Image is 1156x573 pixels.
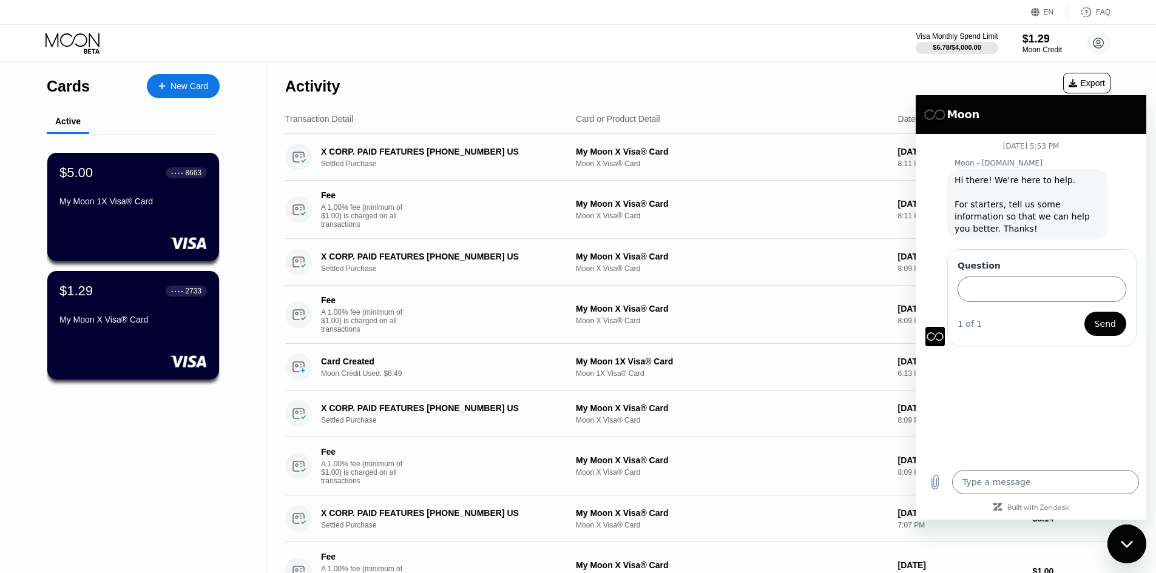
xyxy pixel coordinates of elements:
[576,357,888,366] div: My Moon 1X Visa® Card
[321,252,556,261] div: X CORP. PAID FEATURES [PHONE_NUMBER] US
[285,495,1110,542] div: X CORP. PAID FEATURES [PHONE_NUMBER] USSettled PurchaseMy Moon X Visa® CardMoon X Visa® Card[DATE...
[576,199,888,209] div: My Moon X Visa® Card
[1022,33,1062,45] div: $1.29
[321,190,406,200] div: Fee
[1107,524,1146,563] iframe: Button to launch messaging window, conversation in progress
[285,134,1110,181] div: X CORP. PAID FEATURES [PHONE_NUMBER] USSettled PurchaseMy Moon X Visa® CardMoon X Visa® Card[DATE...
[898,357,1023,366] div: [DATE]
[321,508,556,518] div: X CORP. PAID FEATURES [PHONE_NUMBER] US
[321,416,574,424] div: Settled Purchase
[185,169,201,177] div: 8663
[576,468,888,477] div: Moon X Visa® Card
[285,437,1110,495] div: FeeA 1.00% fee (minimum of $1.00) is charged on all transactionsMy Moon X Visa® CardMoon X Visa® ...
[898,560,1023,570] div: [DATE]
[1031,6,1068,18] div: EN
[285,390,1110,437] div: X CORP. PAID FEATURES [PHONE_NUMBER] USSettled PurchaseMy Moon X Visa® CardMoon X Visa® Card[DATE...
[285,78,340,95] div: Activity
[285,286,1110,344] div: FeeA 1.00% fee (minimum of $1.00) is charged on all transactionsMy Moon X Visa® CardMoon X Visa® ...
[1044,8,1054,16] div: EN
[898,264,1023,273] div: 8:09 PM
[285,114,353,124] div: Transaction Detail
[1096,8,1110,16] div: FAQ
[321,521,574,529] div: Settled Purchase
[1063,73,1110,93] div: Export
[898,403,1023,413] div: [DATE]
[171,289,183,293] div: ● ● ● ●
[47,153,219,261] div: $5.00● ● ● ●8663My Moon 1X Visa® Card
[898,521,1023,529] div: 7:07 PM
[898,304,1023,313] div: [DATE]
[321,460,412,485] div: A 1.00% fee (minimum of $1.00) is charged on all transactions
[171,171,183,175] div: ● ● ● ●
[321,308,412,333] div: A 1.00% fee (minimum of $1.00) is charged on all transactions
[576,560,888,570] div: My Moon X Visa® Card
[898,199,1023,209] div: [DATE]
[147,74,220,98] div: New Card
[47,78,90,95] div: Cards
[321,147,556,156] div: X CORP. PAID FEATURES [PHONE_NUMBER] US
[1022,33,1062,54] div: $1.29Moon Credit
[59,283,93,299] div: $1.29
[285,181,1110,239] div: FeeA 1.00% fee (minimum of $1.00) is charged on all transactionsMy Moon X Visa® CardMoon X Visa® ...
[321,447,406,457] div: Fee
[321,369,574,378] div: Moon Credit Used: $6.49
[285,239,1110,286] div: X CORP. PAID FEATURES [PHONE_NUMBER] USSettled PurchaseMy Moon X Visa® CardMoon X Visa® Card[DATE...
[916,32,998,54] div: Visa Monthly Spend Limit$6.78/$4,000.00
[933,44,981,51] div: $6.78 / $4,000.00
[898,212,1023,220] div: 8:11 PM
[55,116,81,126] div: Active
[898,252,1023,261] div: [DATE]
[321,403,556,413] div: X CORP. PAID FEATURES [PHONE_NUMBER] US
[916,95,1146,520] iframe: Messaging window
[321,264,574,273] div: Settled Purchase
[576,252,888,261] div: My Moon X Visa® Card
[1069,78,1105,88] div: Export
[916,32,998,41] div: Visa Monthly Spend Limit
[321,203,412,229] div: A 1.00% fee (minimum of $1.00) is charged on all transactions
[576,455,888,465] div: My Moon X Visa® Card
[576,147,888,156] div: My Moon X Visa® Card
[576,416,888,424] div: Moon X Visa® Card
[185,287,201,295] div: 2733
[321,357,556,366] div: Card Created
[898,508,1023,518] div: [DATE]
[898,114,945,124] div: Date & Time
[576,369,888,378] div: Moon 1X Visa® Card
[898,317,1023,325] div: 8:09 PM
[576,264,888,273] div: Moon X Visa® Card
[576,403,888,413] div: My Moon X Visa® Card
[1022,45,1062,54] div: Moon Credit
[576,508,888,518] div: My Moon X Visa® Card
[898,159,1023,168] div: 8:11 PM
[1068,6,1110,18] div: FAQ
[576,317,888,325] div: Moon X Visa® Card
[898,468,1023,477] div: 8:09 PM
[576,212,888,220] div: Moon X Visa® Card
[898,455,1023,465] div: [DATE]
[576,521,888,529] div: Moon X Visa® Card
[59,196,207,206] div: My Moon 1X Visa® Card
[576,114,660,124] div: Card or Product Detail
[576,159,888,168] div: Moon X Visa® Card
[47,271,219,380] div: $1.29● ● ● ●2733My Moon X Visa® Card
[171,81,208,92] div: New Card
[321,159,574,168] div: Settled Purchase
[59,165,93,181] div: $5.00
[898,416,1023,424] div: 8:09 PM
[898,147,1023,156] div: [DATE]
[59,315,207,324] div: My Moon X Visa® Card
[898,369,1023,378] div: 6:13 PM
[321,295,406,305] div: Fee
[285,344,1110,390] div: Card CreatedMoon Credit Used: $6.49My Moon 1X Visa® CardMoon 1X Visa® Card[DATE]6:13 PM$5.00
[576,304,888,313] div: My Moon X Visa® Card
